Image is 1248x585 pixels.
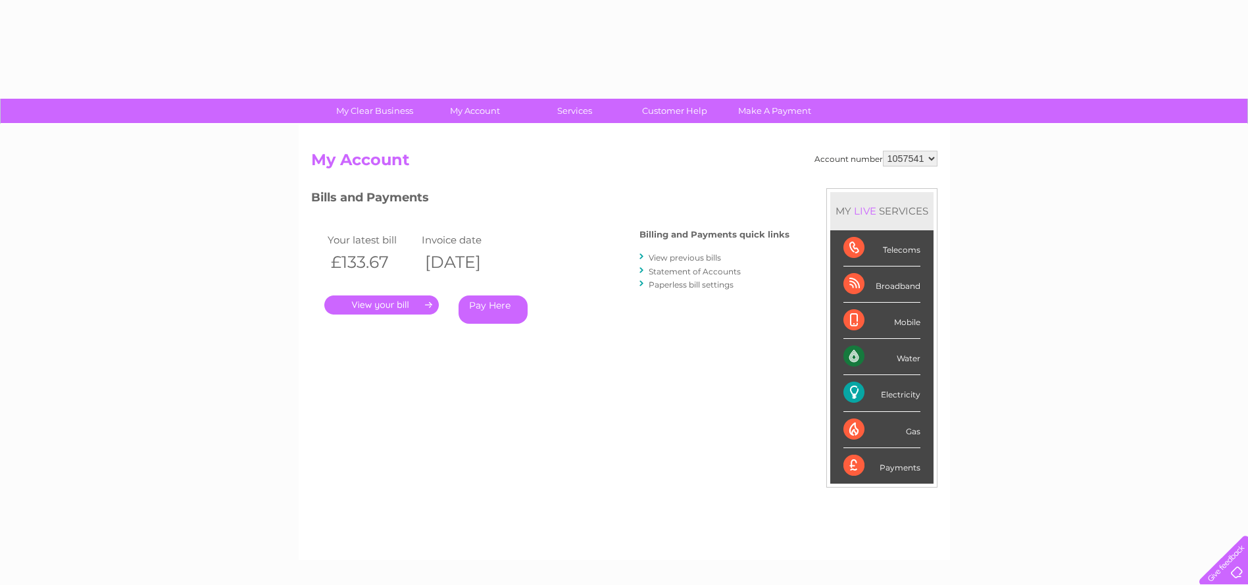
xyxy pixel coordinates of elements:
[418,231,513,249] td: Invoice date
[311,151,937,176] h2: My Account
[311,188,789,211] h3: Bills and Payments
[649,253,721,263] a: View previous bills
[639,230,789,240] h4: Billing and Payments quick links
[814,151,937,166] div: Account number
[324,249,419,276] th: £133.67
[843,303,920,339] div: Mobile
[320,99,429,123] a: My Clear Business
[720,99,829,123] a: Make A Payment
[418,249,513,276] th: [DATE]
[843,448,920,484] div: Payments
[843,230,920,267] div: Telecoms
[843,375,920,411] div: Electricity
[843,339,920,375] div: Water
[649,267,741,276] a: Statement of Accounts
[324,231,419,249] td: Your latest bill
[843,412,920,448] div: Gas
[520,99,629,123] a: Services
[324,295,439,315] a: .
[649,280,734,290] a: Paperless bill settings
[830,192,934,230] div: MY SERVICES
[420,99,529,123] a: My Account
[851,205,879,217] div: LIVE
[620,99,729,123] a: Customer Help
[843,267,920,303] div: Broadband
[459,295,528,324] a: Pay Here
